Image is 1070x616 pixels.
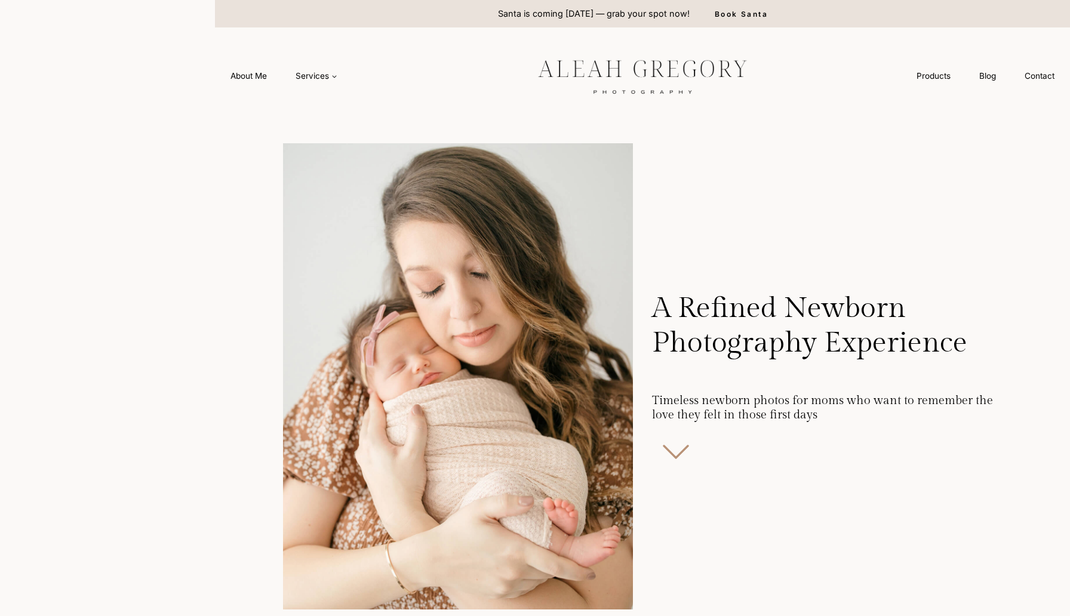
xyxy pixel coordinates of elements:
[508,51,777,101] img: aleah gregory logo
[281,65,352,87] a: Services
[283,143,633,609] img: new mom lovingly holding her sleeping baby girl by Indianapolis newborn photographer
[498,7,690,20] p: Santa is coming [DATE] — grab your spot now!
[296,70,337,82] span: Services
[216,65,352,87] nav: Primary
[965,65,1010,87] a: Blog
[1010,65,1069,87] a: Contact
[652,393,1002,422] h2: Timeless newborn photos for moms who want to remember the love they felt in those first days
[902,65,1069,87] nav: Secondary
[652,277,1002,379] h1: A Refined Newborn Photography Experience
[216,65,281,87] a: About Me
[902,65,965,87] a: Products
